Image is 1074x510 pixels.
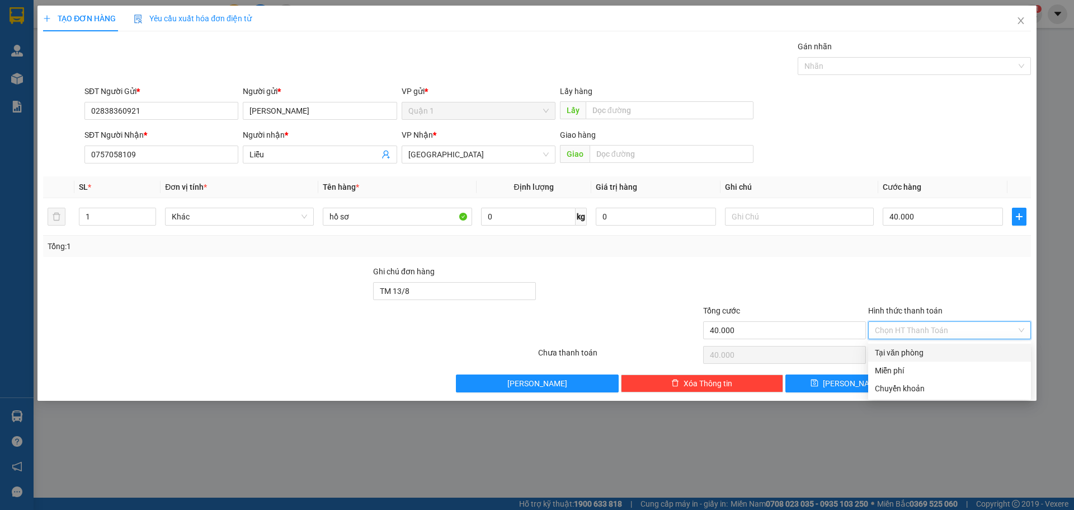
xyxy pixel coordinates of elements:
span: Giá trị hàng [596,183,637,191]
span: plus [43,15,51,22]
span: Khác [172,208,307,225]
input: Ghi chú đơn hàng [373,282,536,300]
img: icon [134,15,143,24]
button: save[PERSON_NAME] [785,375,907,392]
span: TẠO ĐƠN HÀNG [43,14,116,23]
button: plus [1012,208,1026,226]
label: Gán nhãn [798,42,832,51]
div: Tổng: 1 [48,240,414,252]
span: Giao [560,145,590,163]
span: Định lượng [514,183,554,191]
button: [PERSON_NAME] [456,375,619,392]
th: Ghi chú [720,176,878,198]
span: Tổng cước [703,306,740,315]
span: kg [576,208,587,226]
label: Hình thức thanh toán [868,306,943,315]
span: Đơn vị tính [165,183,207,191]
input: VD: Bàn, Ghế [323,208,472,226]
span: close [1016,16,1025,25]
span: VP Nhận [402,130,433,139]
span: Lấy hàng [560,87,592,96]
span: Lấy [560,101,586,119]
div: SĐT Người Gửi [84,85,238,97]
span: [PERSON_NAME] [507,377,567,390]
input: Dọc đường [586,101,753,119]
label: Ghi chú đơn hàng [373,267,435,276]
div: Miễn phí [875,364,1024,377]
span: delete [671,379,679,388]
div: Người nhận [243,129,397,141]
button: Close [1005,6,1037,37]
div: Tại văn phòng [875,347,1024,359]
span: Xóa Thông tin [684,377,732,390]
div: VP gửi [402,85,555,97]
span: Tên hàng [323,183,359,191]
span: Yêu cầu xuất hóa đơn điện tử [134,14,252,23]
span: Quận 1 [408,102,549,119]
button: deleteXóa Thông tin [621,375,784,392]
span: plus [1012,212,1026,221]
span: save [811,379,818,388]
button: delete [48,208,65,226]
span: Cước hàng [883,183,921,191]
span: Nha Trang [408,146,549,163]
span: user-add [381,150,390,159]
input: Ghi Chú [725,208,874,226]
div: Người gửi [243,85,397,97]
span: Giao hàng [560,130,596,139]
span: SL [79,183,88,191]
span: [PERSON_NAME] [823,377,883,390]
div: Chưa thanh toán [537,347,702,366]
div: SĐT Người Nhận [84,129,238,141]
input: 0 [596,208,716,226]
input: Dọc đường [590,145,753,163]
div: Chuyển khoản [875,382,1024,395]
